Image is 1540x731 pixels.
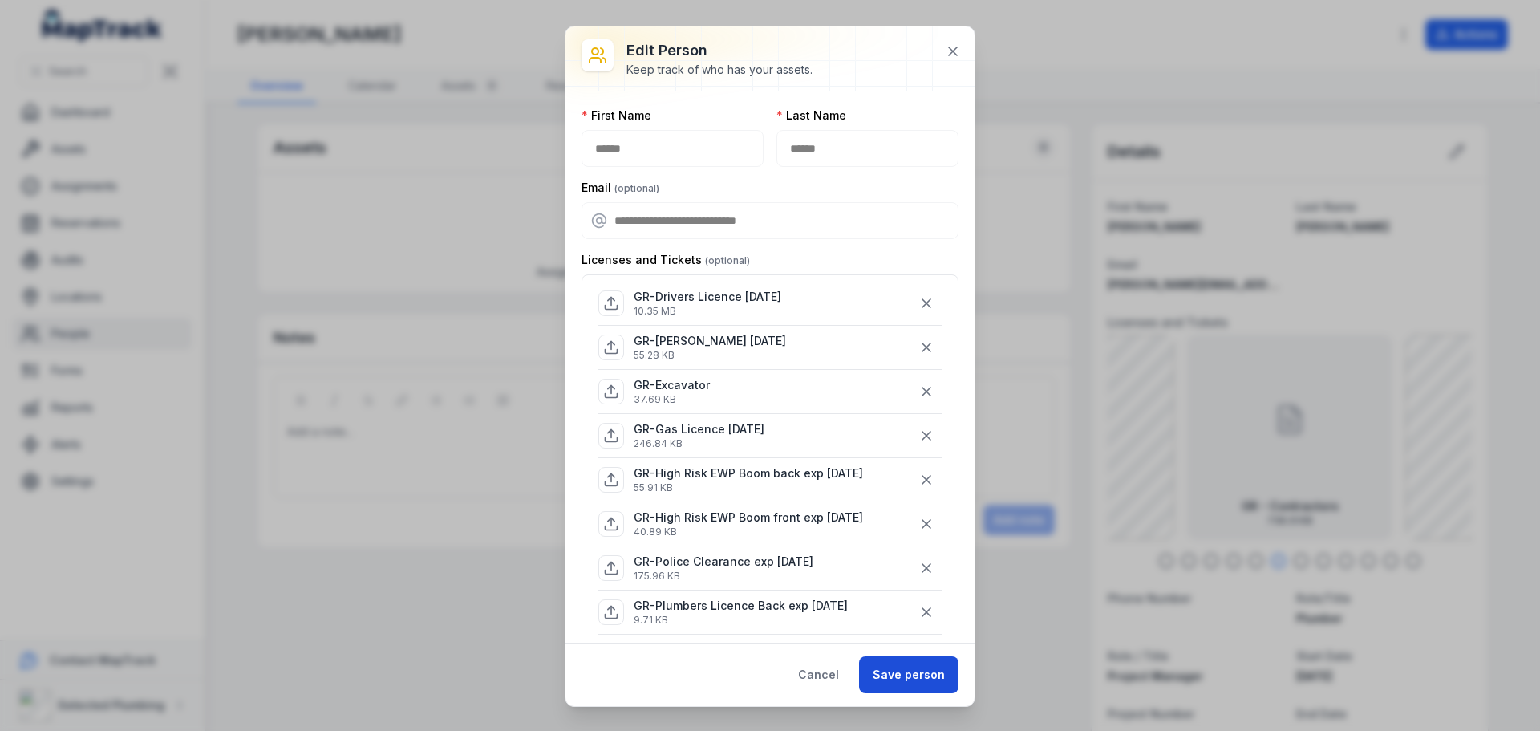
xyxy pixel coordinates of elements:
p: GR-Police Clearance exp [DATE] [634,554,813,570]
label: Licenses and Tickets [582,252,750,268]
p: 10.35 MB [634,305,781,318]
p: GR-High Risk EWP Boom back exp [DATE] [634,465,863,481]
p: 246.84 KB [634,437,764,450]
p: 175.96 KB [634,570,813,583]
div: Keep track of who has your assets. [626,62,813,78]
p: GR-Plumbers Licence Front exp [DATE] [634,642,849,658]
button: Cancel [784,656,853,693]
h3: Edit person [626,39,813,62]
p: 9.71 KB [634,614,848,627]
label: Email [582,180,659,196]
button: Save person [859,656,958,693]
p: GR-Gas Licence [DATE] [634,421,764,437]
label: First Name [582,108,651,124]
p: GR-Excavator [634,377,710,393]
p: 40.89 KB [634,526,863,538]
p: 55.28 KB [634,349,786,362]
p: 37.69 KB [634,393,710,406]
p: GR-[PERSON_NAME] [DATE] [634,333,786,349]
p: GR-Plumbers Licence Back exp [DATE] [634,598,848,614]
label: Last Name [776,108,846,124]
p: 55.91 KB [634,481,863,494]
p: GR-High Risk EWP Boom front exp [DATE] [634,510,863,526]
p: GR-Drivers Licence [DATE] [634,289,781,305]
